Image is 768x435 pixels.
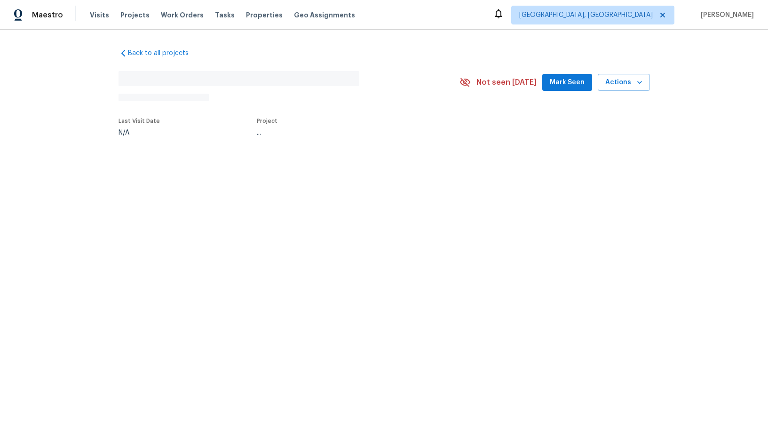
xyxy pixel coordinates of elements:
span: Project [257,118,277,124]
span: Properties [246,10,283,20]
span: [GEOGRAPHIC_DATA], [GEOGRAPHIC_DATA] [519,10,653,20]
span: Visits [90,10,109,20]
span: Not seen [DATE] [476,78,537,87]
button: Actions [598,74,650,91]
span: Actions [605,77,642,89]
div: N/A [119,129,160,136]
span: [PERSON_NAME] [697,10,754,20]
div: ... [257,129,437,136]
span: Last Visit Date [119,118,160,124]
a: Back to all projects [119,48,209,58]
span: Mark Seen [550,77,585,89]
button: Mark Seen [542,74,592,91]
span: Projects [120,10,150,20]
span: Maestro [32,10,63,20]
span: Work Orders [161,10,204,20]
span: Tasks [215,12,235,18]
span: Geo Assignments [294,10,355,20]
